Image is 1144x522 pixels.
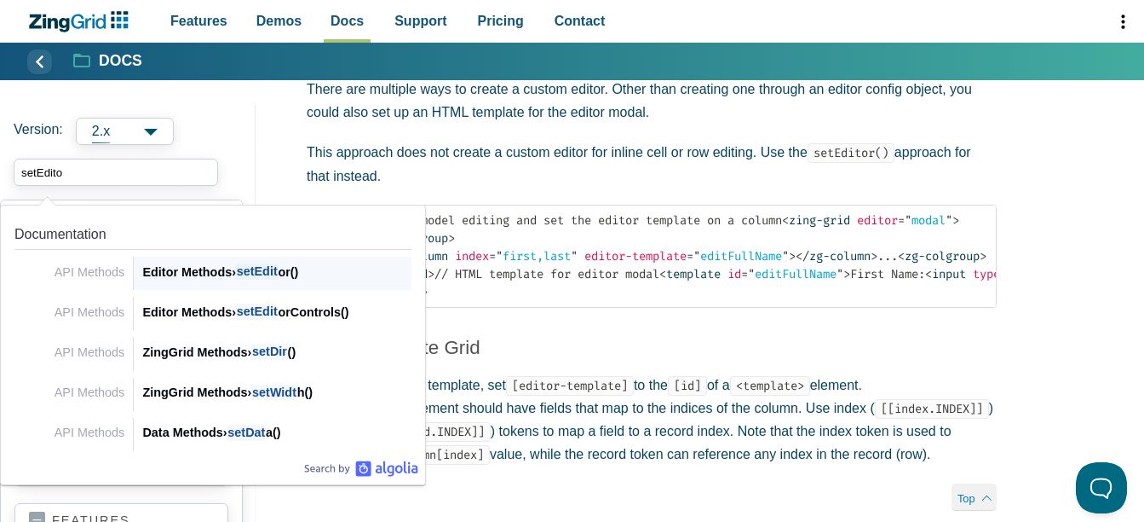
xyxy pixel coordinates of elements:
div: ZingGrid Methods () [142,342,411,362]
iframe: Help Scout Beacon - Open [1076,462,1127,513]
span: < [659,267,666,281]
span: setDir [251,344,287,360]
span: template [659,267,721,281]
span: setEdit [236,264,278,280]
span: " [496,249,503,264]
span: = [898,213,905,228]
span: › [223,426,227,439]
code: <template> [730,376,810,396]
span: index [455,249,489,264]
span: < [898,249,905,264]
span: > [448,231,455,246]
code: [editor-template] [506,376,634,396]
a: Link to the result [8,330,418,370]
label: Versions [14,118,242,145]
span: > [952,213,959,228]
span: API Methods [55,305,124,319]
span: " [836,267,843,281]
code: // Enable model editing and set the editor template on a column ... // HTML template for editor m... [353,212,996,301]
code: [[index.INDEX]] [875,399,989,419]
span: API Methods [55,345,124,359]
span: Docs [331,9,364,32]
span: > [789,249,796,264]
input: search input [14,159,218,186]
span: › [232,305,236,319]
span: " [748,267,755,281]
span: setWidt [251,385,296,401]
span: = [489,249,496,264]
div: Search by [304,461,418,478]
a: Link to the result [8,371,418,411]
div: Data Methods a() [142,422,411,443]
span: API Methods [55,426,124,439]
span: editor [857,213,898,228]
span: modal [898,213,952,228]
span: " [693,249,700,264]
a: Algolia [304,461,418,478]
span: > [871,249,877,264]
span: editor-template [584,249,687,264]
span: zing-grid [782,213,850,228]
span: › [232,265,236,279]
span: > [428,267,434,281]
span: editFullName [741,267,843,281]
span: zg-column [796,249,871,264]
span: Pricing [478,9,524,32]
span: first,last [489,249,578,264]
span: API Methods [55,265,124,279]
span: Version: [14,118,63,145]
span: = [687,249,693,264]
a: Editor Template Grid [307,337,480,358]
span: " [571,249,578,264]
code: [id] [668,376,707,396]
span: type [973,267,1000,281]
span: < [925,267,932,281]
div: ZingGrid Methods h() [142,382,411,403]
span: > [843,267,850,281]
span: zg-colgroup [898,249,980,264]
span: = [741,267,748,281]
a: Link to the result [8,212,418,290]
span: Features [170,9,227,32]
strong: Docs [99,54,142,69]
code: ZGColumn[index] [376,445,490,465]
span: setDat [227,425,266,441]
div: Editor Methods orControls() [142,302,411,322]
div: Editor Methods or() [142,262,411,282]
span: </ [796,249,809,264]
span: Demos [256,9,302,32]
p: This approach does not create a custom editor for inline cell or row editing. Use the approach fo... [307,141,997,187]
span: > [980,249,986,264]
p: There are multiple ways to create a custom editor. Other than creating one through an editor conf... [307,78,997,124]
a: Link to the result [8,411,418,451]
span: " [782,249,789,264]
span: < [782,213,789,228]
span: Contact [555,9,606,32]
span: › [248,386,252,399]
span: Documentation [14,227,106,241]
code: [[record.INDEX]] [370,422,491,442]
a: ZingChart Logo. Click to return to the homepage [27,11,137,32]
span: API Methods [55,386,124,399]
span: setEdit [236,304,278,320]
span: id [727,267,741,281]
a: Docs [74,51,142,72]
span: Support [394,9,446,32]
span: › [248,345,252,359]
span: editFullName [687,249,789,264]
a: Link to the result [8,290,418,330]
p: To specify an editor template, set to the of a element. The element should have fields that map t... [307,374,997,467]
span: " [905,213,911,228]
code: setEditor() [808,143,894,163]
span: input [925,267,966,281]
span: " [946,213,952,228]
